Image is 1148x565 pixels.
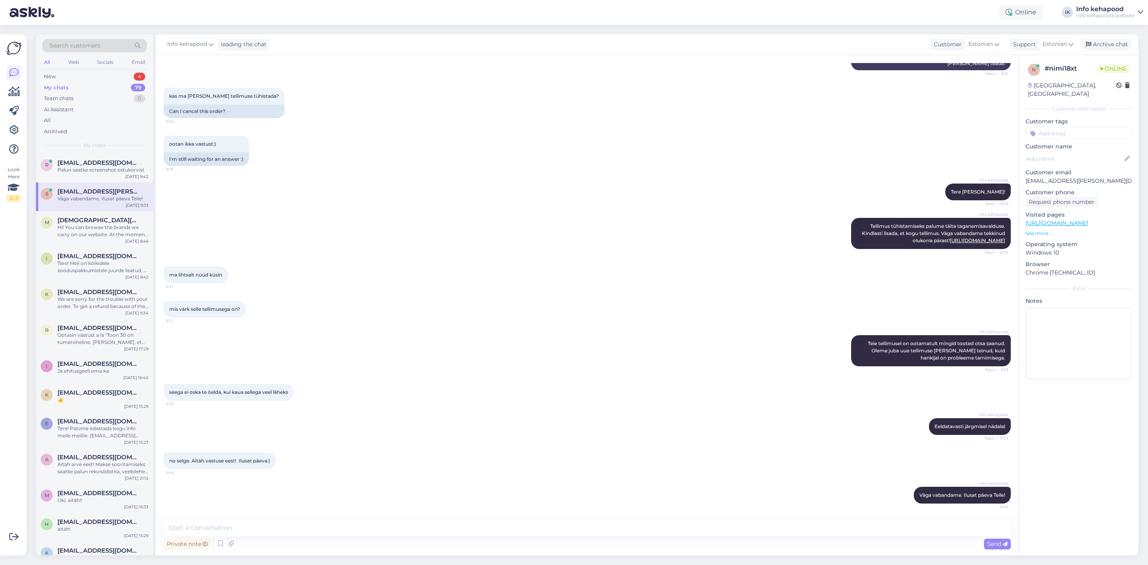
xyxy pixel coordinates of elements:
[862,223,1006,243] span: Tellimus tühistamiseks palume täita taganemisavalduse. Kindlasti lisada, et kogu tellimus. Väga v...
[57,389,140,396] span: kivikarin@gmail.com
[1025,127,1132,139] input: Add a tag
[45,421,48,427] span: e
[951,189,1005,195] span: Tere [PERSON_NAME]!
[57,288,140,296] span: kirsikakivine@gmail.com
[57,367,148,375] div: Ja ehitusgeeli oma ka
[1032,67,1036,73] span: n
[44,95,73,103] div: Team chats
[1025,211,1132,219] p: Visited pages
[57,396,148,403] div: 👍
[166,119,196,124] span: 8:55
[57,525,148,533] div: aitäh!
[45,521,49,527] span: h
[1025,188,1132,197] p: Customer phone
[57,490,140,497] span: miakaren.poldre@gmail.com
[868,340,1006,361] span: Teie tellimusel on ootamatult mingid tooted otsa saanud. Oleme juba uue tellimuse [PERSON_NAME] t...
[42,57,51,67] div: All
[1076,12,1134,19] div: Info kehapood's website
[125,310,148,316] div: [DATE] 9:34
[978,329,1008,335] span: Info kehapood
[44,117,51,124] div: All
[1025,297,1132,305] p: Notes
[169,141,216,147] span: ootan ikka vastust:)
[978,412,1008,418] span: Info kehapood
[45,219,49,225] span: m
[44,128,67,136] div: Archived
[978,504,1008,510] span: 9:46
[1025,260,1132,269] p: Browser
[1043,40,1067,49] span: Estonian
[978,435,1008,441] span: Seen ✓ 9:45
[1045,64,1097,73] div: # nimi18xt
[134,73,145,81] div: 4
[166,284,196,290] span: 9:31
[1076,6,1134,12] div: Info kehapood
[57,195,148,202] div: Väga vabandame. Ilusat päeva Teile!
[49,41,100,50] span: Search customers
[44,73,56,81] div: New
[169,93,279,99] span: kas ma [PERSON_NAME] tellimuse tühistada?
[978,367,1008,373] span: Seen ✓ 9:33
[57,324,140,332] span: riin@arvestusabi.ee
[45,456,49,462] span: a
[57,188,140,195] span: 6un.laura@gmail.com
[1025,269,1132,277] p: Chrome [TECHNICAL_ID]
[1025,105,1132,113] div: Customer information
[978,480,1008,486] span: Info kehapood
[164,539,211,549] div: Private note
[57,159,140,166] span: riiniiris.braiek@gmail.com
[45,191,48,197] span: 6
[935,423,1005,429] span: Eeldatavasti järgmisel nädalal
[166,401,196,407] span: 9:33
[124,346,148,352] div: [DATE] 17:29
[166,166,196,172] span: 9:18
[57,260,148,274] div: Tere! Meil on kõikidele sooduspakkumistele juurde lisatud, et soodustus ei keti Dysonile.
[169,458,270,464] span: no selge. Aitäh vastuse eest! Ilusat päeva:)
[57,547,140,554] span: kretesolna@gmail.com
[45,162,49,168] span: r
[84,142,105,149] span: My chats
[124,403,148,409] div: [DATE] 15:29
[978,201,1008,207] span: Seen ✓ 9:29
[1076,6,1143,19] a: Info kehapoodInfo kehapood's website
[130,57,147,67] div: Email
[57,166,148,174] div: Palun saatke screenshot ostukorvist
[57,253,140,260] span: ingvartso@gmail.com
[978,177,1008,183] span: Info kehapood
[1025,240,1132,249] p: Operating system
[131,84,145,92] div: 79
[46,363,47,369] span: i
[987,540,1008,547] span: Send
[164,105,285,118] div: Can I cancel this order?
[1025,117,1132,126] p: Customer tags
[95,57,115,67] div: Socials
[57,425,148,439] div: Tere! Palume edastada kogu info meile meilile. [EMAIL_ADDRESS][DOMAIN_NAME]
[57,461,148,475] div: Aitäh arve eest! Makse sooritamiseks saatke palun rekvisiidid ka, veebilehelt ega arvelt ei leidnud.
[978,71,1008,77] span: Seen ✓ 8:51
[57,224,148,238] div: Hi! You can browse the brands we carry on our website. At the moment, we don’t work with [PERSON_...
[125,238,148,244] div: [DATE] 8:46
[6,195,21,202] div: 2 / 3
[6,41,22,56] img: Askly Logo
[44,84,69,92] div: My chats
[57,497,148,504] div: Oki, aitäh!!
[169,389,288,395] span: seega ei oska te öelda, kui kaua sellega veel läheks
[126,202,148,208] div: [DATE] 9:33
[1025,219,1088,227] a: [URL][DOMAIN_NAME]
[6,166,21,202] div: Look Here
[1025,249,1132,257] p: Windows 10
[1025,285,1132,292] div: Extra
[931,40,962,49] div: Customer
[45,492,49,498] span: m
[125,174,148,180] div: [DATE] 9:42
[57,518,140,525] span: hannaviirret@gmail.com
[124,504,148,510] div: [DATE] 16:33
[57,360,140,367] span: ivanovabrigita@gmail.com
[125,475,148,481] div: [DATE] 21:12
[57,454,140,461] span: annelimusto@gmail.com
[1028,81,1116,98] div: [GEOGRAPHIC_DATA], [GEOGRAPHIC_DATA]
[1062,7,1073,18] div: IK
[134,95,145,103] div: 0
[45,550,49,556] span: k
[124,439,148,445] div: [DATE] 15:27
